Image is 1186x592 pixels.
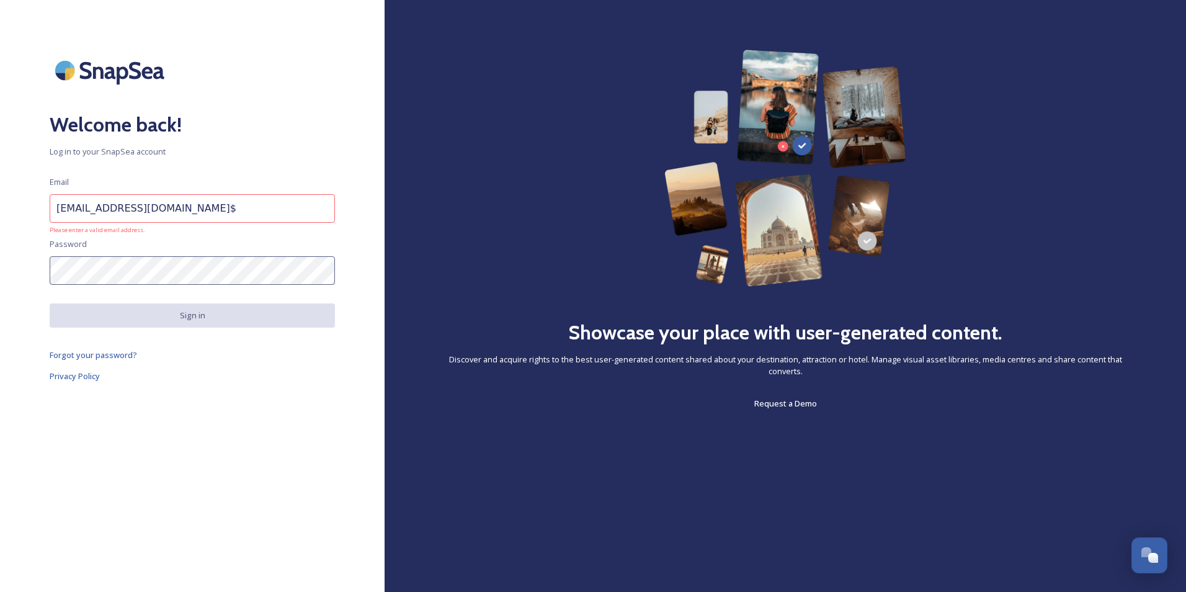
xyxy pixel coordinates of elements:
[50,110,335,140] h2: Welcome back!
[50,226,335,235] span: Please enter a valid email address.
[434,354,1136,377] span: Discover and acquire rights to the best user-generated content shared about your destination, att...
[50,194,335,223] input: john.doe@snapsea.io
[50,348,335,362] a: Forgot your password?
[1131,537,1167,573] button: Open Chat
[568,318,1002,348] h2: Showcase your place with user-generated content.
[50,369,335,383] a: Privacy Policy
[50,349,137,361] span: Forgot your password?
[50,50,174,91] img: SnapSea Logo
[754,396,817,411] a: Request a Demo
[50,146,335,158] span: Log in to your SnapSea account
[754,398,817,409] span: Request a Demo
[50,303,335,328] button: Sign in
[50,176,69,188] span: Email
[664,50,906,287] img: 63b42ca75bacad526042e722_Group%20154-p-800.png
[50,370,100,382] span: Privacy Policy
[50,238,87,250] span: Password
